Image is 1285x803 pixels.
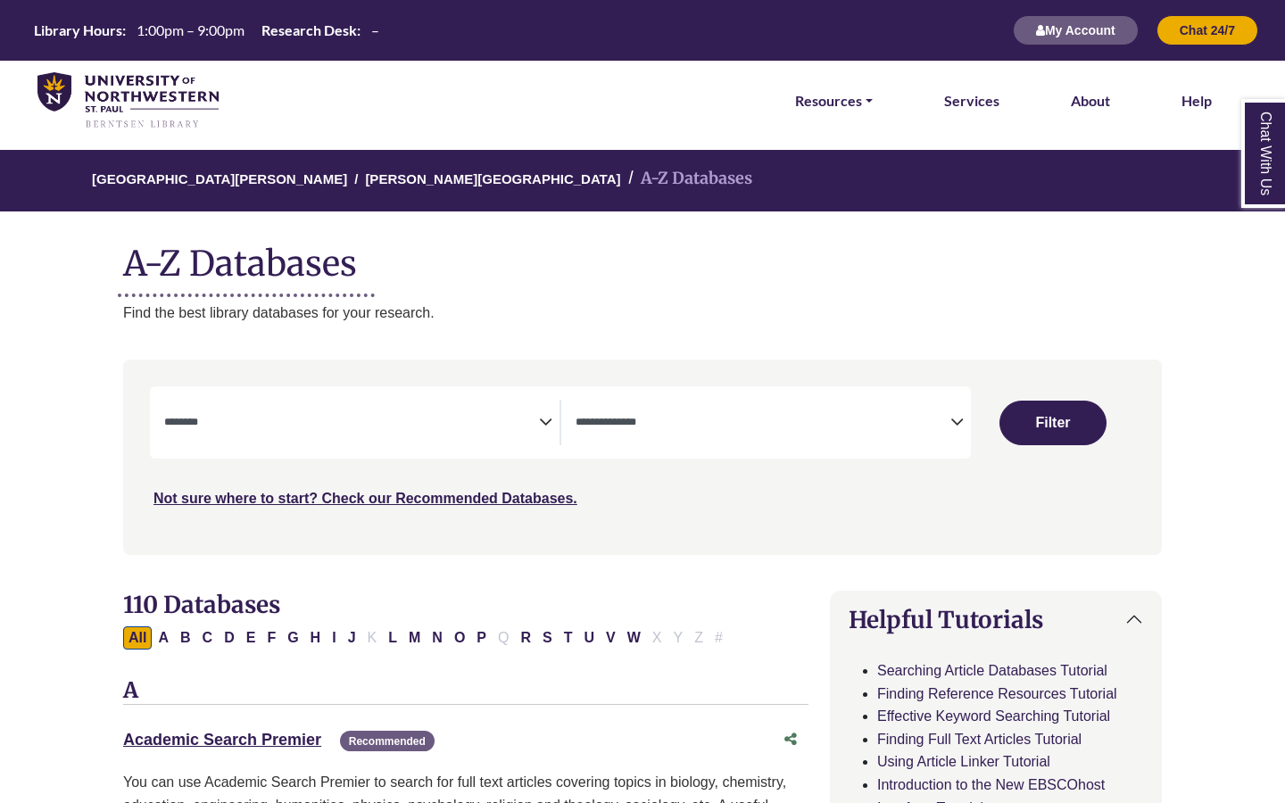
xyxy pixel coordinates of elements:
[449,626,470,650] button: Filter Results O
[282,626,303,650] button: Filter Results G
[1181,89,1212,112] a: Help
[877,708,1110,724] a: Effective Keyword Searching Tutorial
[795,89,873,112] a: Resources
[371,21,379,38] span: –
[137,21,245,38] span: 1:00pm – 9:00pm
[123,731,321,749] a: Academic Search Premier
[27,21,386,37] table: Hours Today
[305,626,327,650] button: Filter Results H
[123,590,280,619] span: 110 Databases
[164,417,539,431] textarea: Search
[944,89,999,112] a: Services
[999,401,1107,445] button: Submit for Search Results
[1013,15,1139,46] button: My Account
[537,626,558,650] button: Filter Results S
[343,626,361,650] button: Filter Results J
[773,723,808,757] button: Share this database
[831,592,1161,648] button: Helpful Tutorials
[877,686,1117,701] a: Finding Reference Resources Tutorial
[123,678,808,705] h3: A
[877,754,1050,769] a: Using Article Linker Tutorial
[261,626,281,650] button: Filter Results F
[123,229,1162,284] h1: A-Z Databases
[403,626,426,650] button: Filter Results M
[1013,22,1139,37] a: My Account
[877,663,1107,678] a: Searching Article Databases Tutorial
[197,626,219,650] button: Filter Results C
[123,360,1162,554] nav: Search filters
[559,626,578,650] button: Filter Results T
[123,626,152,650] button: All
[621,166,752,192] li: A-Z Databases
[365,169,620,186] a: [PERSON_NAME][GEOGRAPHIC_DATA]
[175,626,196,650] button: Filter Results B
[37,72,219,130] img: library_home
[27,21,386,41] a: Hours Today
[123,629,730,644] div: Alpha-list to filter by first letter of database name
[153,491,577,506] a: Not sure where to start? Check our Recommended Databases.
[92,169,347,186] a: [GEOGRAPHIC_DATA][PERSON_NAME]
[622,626,646,650] button: Filter Results W
[601,626,621,650] button: Filter Results V
[254,21,361,39] th: Research Desk:
[219,626,240,650] button: Filter Results D
[241,626,261,650] button: Filter Results E
[877,732,1082,747] a: Finding Full Text Articles Tutorial
[576,417,950,431] textarea: Search
[123,150,1162,211] nav: breadcrumb
[1156,22,1258,37] a: Chat 24/7
[515,626,536,650] button: Filter Results R
[340,731,435,751] span: Recommended
[427,626,448,650] button: Filter Results N
[471,626,492,650] button: Filter Results P
[1156,15,1258,46] button: Chat 24/7
[578,626,600,650] button: Filter Results U
[27,21,127,39] th: Library Hours:
[153,626,174,650] button: Filter Results A
[383,626,402,650] button: Filter Results L
[327,626,341,650] button: Filter Results I
[1071,89,1110,112] a: About
[123,302,1162,325] p: Find the best library databases for your research.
